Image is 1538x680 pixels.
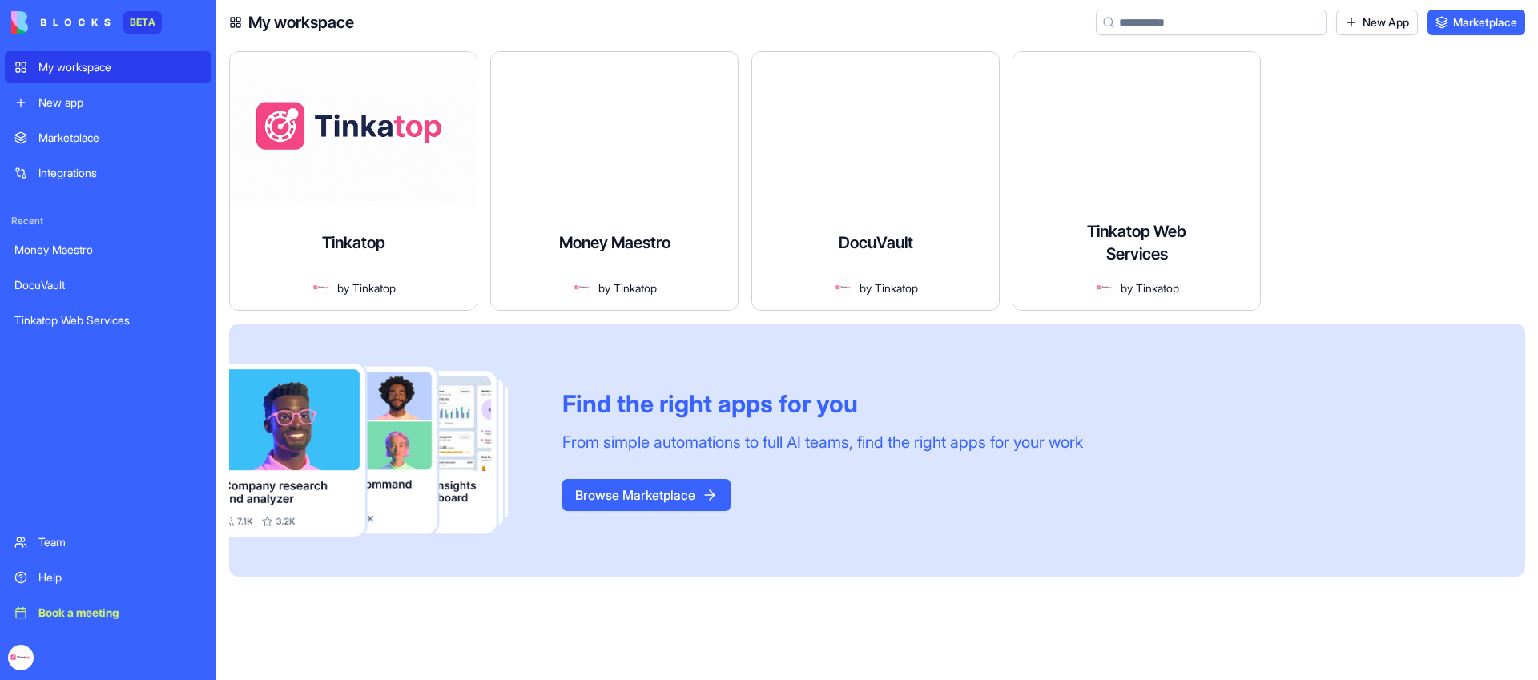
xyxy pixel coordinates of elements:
span: Tinkatop [352,280,396,296]
div: Book a meeting [38,605,202,621]
div: BETA [123,11,162,34]
img: Tinkatop_fycgeq.png [8,645,34,670]
span: Recent [5,215,211,227]
div: Marketplace [38,130,202,146]
h4: My workspace [248,11,354,34]
span: by [860,280,872,296]
a: Browse Marketplace [562,487,731,503]
h4: Tinkatop [322,231,385,254]
a: DocuVaultAvatarbyTinkatop [751,51,1000,311]
img: logo [11,11,111,34]
a: New app [5,87,211,119]
a: Help [5,561,211,593]
a: Marketplace [1427,10,1525,35]
span: Tinkatop [1136,280,1179,296]
div: My workspace [38,59,202,75]
a: New App [1336,10,1418,35]
img: Avatar [312,278,331,297]
h4: Tinkatop Web Services [1073,220,1201,265]
div: DocuVault [14,277,202,293]
a: Marketplace [5,122,211,154]
div: Money Maestro [14,242,202,258]
a: TinkatopAvatarbyTinkatop [229,51,477,311]
a: Book a meeting [5,597,211,629]
a: BETA [11,11,162,34]
button: Browse Marketplace [562,479,731,511]
div: From simple automations to full AI teams, find the right apps for your work [562,431,1083,453]
img: Avatar [1095,278,1114,297]
span: by [337,280,349,296]
span: Tinkatop [614,280,657,296]
div: Integrations [38,165,202,181]
a: Money Maestro [5,234,211,266]
a: DocuVault [5,269,211,301]
a: Tinkatop Web Services [5,304,211,336]
img: Avatar [834,278,853,297]
span: Tinkatop [875,280,918,296]
a: Money MaestroAvatarbyTinkatop [490,51,739,311]
img: Avatar [573,278,592,297]
span: by [598,280,610,296]
div: New app [38,95,202,111]
a: Integrations [5,157,211,189]
a: Tinkatop Web ServicesAvatarbyTinkatop [1013,51,1261,311]
a: Team [5,526,211,558]
h4: DocuVault [839,231,913,254]
a: My workspace [5,51,211,83]
div: Team [38,534,202,550]
div: Find the right apps for you [562,389,1083,418]
div: Help [38,569,202,585]
div: Tinkatop Web Services [14,312,202,328]
span: by [1121,280,1133,296]
h4: Money Maestro [559,231,670,254]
